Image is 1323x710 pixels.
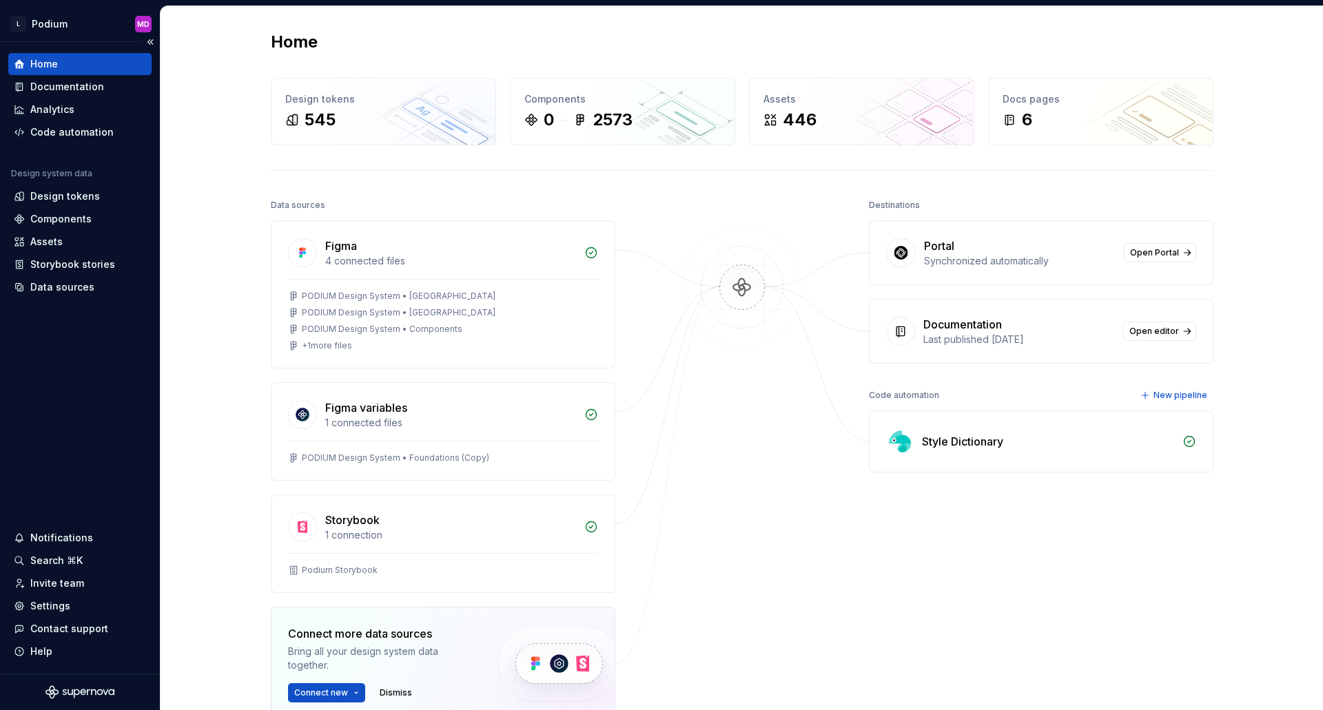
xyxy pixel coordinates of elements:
[302,452,489,463] div: PODIUM Design System • Foundations (Copy)
[30,645,52,658] div: Help
[380,687,412,698] span: Dismiss
[869,196,920,215] div: Destinations
[373,683,418,702] button: Dismiss
[8,550,152,572] button: Search ⌘K
[922,433,1003,450] div: Style Dictionary
[325,528,576,542] div: 1 connection
[271,31,318,53] h2: Home
[510,78,735,145] a: Components02573
[988,78,1213,145] a: Docs pages6
[8,572,152,594] a: Invite team
[30,80,104,94] div: Documentation
[30,622,108,636] div: Contact support
[8,618,152,640] button: Contact support
[30,576,84,590] div: Invite team
[1129,326,1179,337] span: Open editor
[30,280,94,294] div: Data sources
[141,32,160,52] button: Collapse sidebar
[8,208,152,230] a: Components
[8,527,152,549] button: Notifications
[8,276,152,298] a: Data sources
[30,235,63,249] div: Assets
[544,109,554,131] div: 0
[271,196,325,215] div: Data sources
[302,565,378,576] div: Podium Storybook
[30,258,115,271] div: Storybook stories
[763,92,960,106] div: Assets
[288,645,474,672] div: Bring all your design system data together.
[8,595,152,617] a: Settings
[30,103,74,116] div: Analytics
[30,125,114,139] div: Code automation
[1124,243,1196,262] a: Open Portal
[288,625,474,642] div: Connect more data sources
[10,16,26,32] div: L
[271,382,615,481] a: Figma variables1 connected filesPODIUM Design System • Foundations (Copy)
[32,17,68,31] div: Podium
[924,238,954,254] div: Portal
[1130,247,1179,258] span: Open Portal
[8,53,152,75] a: Home
[8,121,152,143] a: Code automation
[3,9,157,39] button: LPodiumMD
[8,231,152,253] a: Assets
[271,78,496,145] a: Design tokens545
[271,220,615,368] a: Figma4 connected filesPODIUM Design System • [GEOGRAPHIC_DATA]PODIUM Design System • [GEOGRAPHIC_...
[30,212,92,226] div: Components
[302,340,352,351] div: + 1 more files
[11,168,92,179] div: Design system data
[1003,92,1199,106] div: Docs pages
[923,333,1115,346] div: Last published [DATE]
[325,399,407,416] div: Figma variables
[869,386,939,405] div: Code automation
[593,109,633,131] div: 2573
[1123,322,1196,341] a: Open editor
[325,254,576,268] div: 4 connected files
[325,512,380,528] div: Storybook
[325,238,357,254] div: Figma
[8,640,152,662] button: Help
[1022,109,1032,131] div: 6
[285,92,482,106] div: Design tokens
[30,189,100,203] div: Design tokens
[30,531,93,545] div: Notifications
[271,494,615,593] a: Storybook1 connectionPodium Storybook
[45,685,114,699] svg: Supernova Logo
[30,599,70,613] div: Settings
[749,78,974,145] a: Assets446
[924,254,1116,268] div: Synchronized automatically
[288,683,365,702] button: Connect new
[30,57,58,71] div: Home
[302,307,495,318] div: PODIUM Design System • [GEOGRAPHIC_DATA]
[302,291,495,302] div: PODIUM Design System • [GEOGRAPHIC_DATA]
[8,253,152,275] a: Storybook stories
[325,416,576,430] div: 1 connected files
[137,19,150,30] div: MD
[783,109,817,131] div: 446
[302,324,462,335] div: PODIUM Design System • Components
[294,687,348,698] span: Connect new
[1136,386,1213,405] button: New pipeline
[8,76,152,98] a: Documentation
[30,554,83,567] div: Search ⌘K
[8,98,152,121] a: Analytics
[524,92,721,106] div: Components
[305,109,336,131] div: 545
[8,185,152,207] a: Design tokens
[1153,390,1207,401] span: New pipeline
[923,316,1002,333] div: Documentation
